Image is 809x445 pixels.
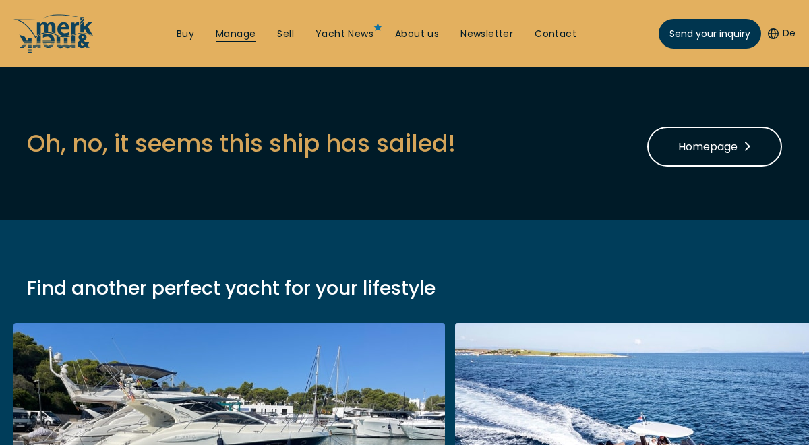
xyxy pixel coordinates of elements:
[669,27,750,41] span: Send your inquiry
[27,127,456,160] h3: Oh, no, it seems this ship has sailed!
[177,28,194,41] a: Buy
[216,28,256,41] a: Manage
[277,28,294,41] a: Sell
[768,27,796,40] button: De
[460,28,513,41] a: Newsletter
[647,127,782,167] a: Homepage
[535,28,576,41] a: Contact
[678,138,751,155] span: Homepage
[316,28,373,41] a: Yacht News
[395,28,439,41] a: About us
[659,19,761,49] a: Send your inquiry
